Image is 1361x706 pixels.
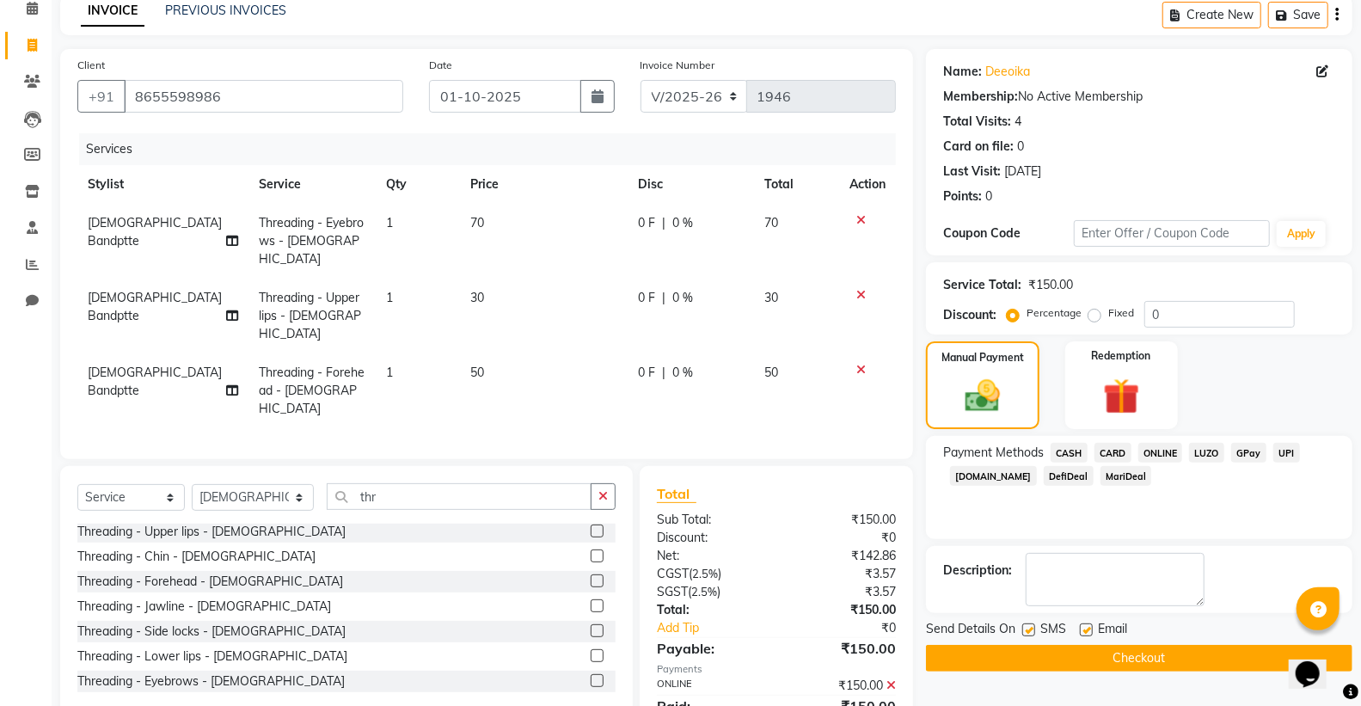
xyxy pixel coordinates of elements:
span: CGST [657,566,689,581]
input: Search or Scan [327,483,592,510]
div: Service Total: [943,276,1021,294]
span: Email [1098,620,1127,642]
div: ONLINE [644,677,776,695]
span: [DEMOGRAPHIC_DATA] Bandptte [88,215,222,249]
div: Discount: [644,529,776,547]
div: Net: [644,547,776,565]
div: ₹0 [776,529,909,547]
span: 0 F [638,214,655,232]
div: ₹150.00 [776,638,909,659]
div: Threading - Jawline - [DEMOGRAPHIC_DATA] [77,598,331,616]
div: Sub Total: [644,511,776,529]
span: LUZO [1189,443,1224,463]
input: Enter Offer / Coupon Code [1074,220,1270,247]
div: Threading - Upper lips - [DEMOGRAPHIC_DATA] [77,523,346,541]
div: ( ) [644,565,776,583]
div: Coupon Code [943,224,1074,242]
span: GPay [1231,443,1266,463]
div: Payable: [644,638,776,659]
div: ₹3.57 [776,565,909,583]
div: Name: [943,63,982,81]
div: ₹150.00 [776,601,909,619]
span: Threading - Upper lips - [DEMOGRAPHIC_DATA] [259,290,361,341]
div: 0 [985,187,992,206]
span: UPI [1273,443,1300,463]
label: Manual Payment [941,350,1024,365]
label: Date [429,58,452,73]
div: [DATE] [1004,163,1041,181]
span: CARD [1094,443,1131,463]
span: CASH [1051,443,1088,463]
th: Service [248,165,375,204]
span: 1 [386,290,393,305]
th: Price [460,165,628,204]
label: Redemption [1092,348,1151,364]
div: Threading - Lower lips - [DEMOGRAPHIC_DATA] [77,648,347,666]
span: 2.5% [692,567,718,580]
iframe: chat widget [1289,637,1344,689]
span: | [662,364,665,382]
span: ONLINE [1138,443,1183,463]
div: Description: [943,562,1012,580]
input: Search by Name/Mobile/Email/Code [124,80,403,113]
button: Apply [1277,221,1326,247]
span: 1 [386,215,393,230]
span: MariDeal [1100,466,1152,486]
span: DefiDeal [1044,466,1094,486]
div: Payments [657,662,896,677]
div: Card on file: [943,138,1014,156]
span: 50 [764,365,778,380]
span: 0 F [638,364,655,382]
button: +91 [77,80,126,113]
span: 50 [470,365,484,380]
span: 0 % [672,289,693,307]
th: Total [754,165,839,204]
div: Threading - Eyebrows - [DEMOGRAPHIC_DATA] [77,672,345,691]
span: | [662,214,665,232]
div: Total: [644,601,776,619]
div: Threading - Forehead - [DEMOGRAPHIC_DATA] [77,573,343,591]
span: 0 % [672,364,693,382]
a: PREVIOUS INVOICES [165,3,286,18]
span: [DOMAIN_NAME] [950,466,1037,486]
span: [DEMOGRAPHIC_DATA] Bandptte [88,290,222,323]
span: Total [657,485,696,503]
label: Percentage [1027,305,1082,321]
span: | [662,289,665,307]
div: ₹0 [799,619,909,637]
th: Action [839,165,896,204]
div: ₹150.00 [1028,276,1073,294]
div: ₹150.00 [776,677,909,695]
div: Threading - Side locks - [DEMOGRAPHIC_DATA] [77,623,346,641]
button: Checkout [926,645,1352,672]
th: Stylist [77,165,248,204]
span: 70 [470,215,484,230]
div: ₹150.00 [776,511,909,529]
button: Create New [1162,2,1261,28]
div: Services [79,133,909,165]
span: 0 F [638,289,655,307]
span: 70 [764,215,778,230]
div: Points: [943,187,982,206]
span: Payment Methods [943,444,1044,462]
div: Membership: [943,88,1018,106]
div: No Active Membership [943,88,1335,106]
span: Threading - Forehead - [DEMOGRAPHIC_DATA] [259,365,365,416]
span: 0 % [672,214,693,232]
th: Disc [628,165,754,204]
th: Qty [376,165,460,204]
div: Total Visits: [943,113,1011,131]
button: Save [1268,2,1328,28]
div: ₹3.57 [776,583,909,601]
label: Invoice Number [641,58,715,73]
div: Last Visit: [943,163,1001,181]
div: ₹142.86 [776,547,909,565]
img: _gift.svg [1092,374,1151,419]
label: Fixed [1108,305,1134,321]
a: Deeoika [985,63,1030,81]
div: Threading - Chin - [DEMOGRAPHIC_DATA] [77,548,316,566]
label: Client [77,58,105,73]
img: _cash.svg [954,376,1011,416]
span: 30 [470,290,484,305]
div: Discount: [943,306,996,324]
